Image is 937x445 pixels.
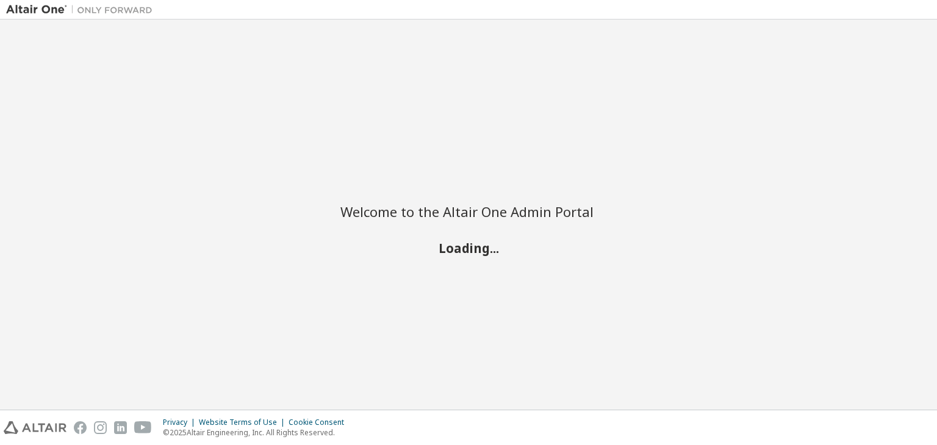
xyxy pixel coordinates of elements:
[340,203,597,220] h2: Welcome to the Altair One Admin Portal
[74,421,87,434] img: facebook.svg
[134,421,152,434] img: youtube.svg
[289,418,351,427] div: Cookie Consent
[6,4,159,16] img: Altair One
[199,418,289,427] div: Website Terms of Use
[340,240,597,256] h2: Loading...
[163,418,199,427] div: Privacy
[163,427,351,438] p: © 2025 Altair Engineering, Inc. All Rights Reserved.
[114,421,127,434] img: linkedin.svg
[94,421,107,434] img: instagram.svg
[4,421,66,434] img: altair_logo.svg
